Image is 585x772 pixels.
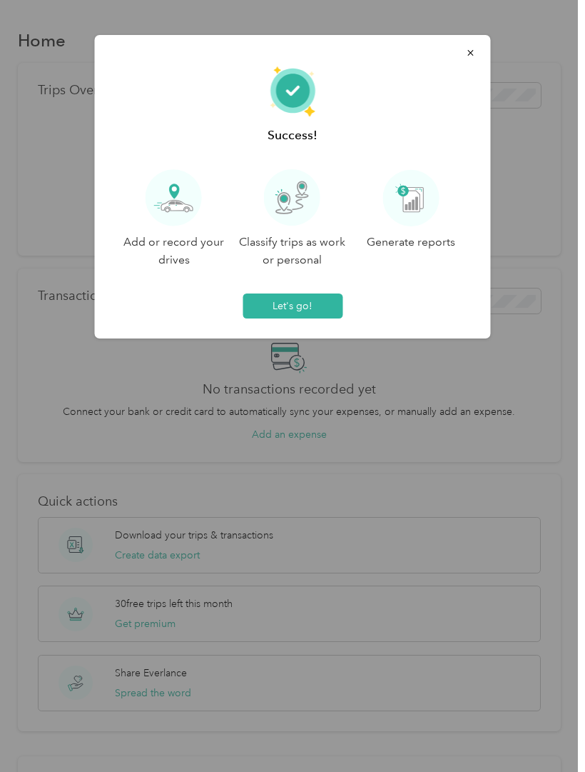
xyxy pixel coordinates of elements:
[115,234,233,269] p: Add or record your drives
[505,692,585,772] iframe: Everlance-gr Chat Button Frame
[115,126,471,144] p: Success!
[367,234,455,251] p: Generate reports
[233,234,352,269] p: Classify trips as work or personal
[243,294,342,319] button: Let's go!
